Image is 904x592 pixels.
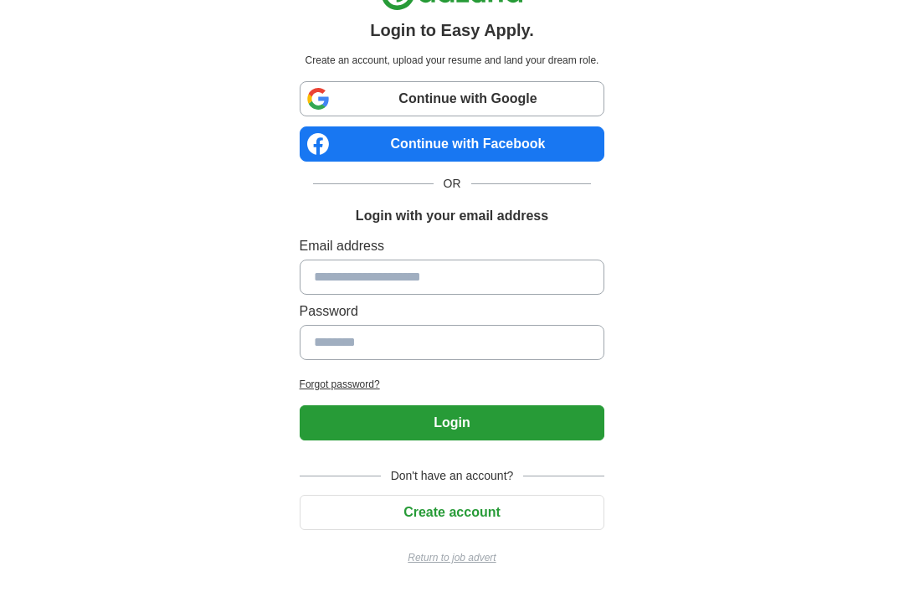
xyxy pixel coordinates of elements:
[300,126,605,162] a: Continue with Facebook
[300,405,605,440] button: Login
[370,18,534,43] h1: Login to Easy Apply.
[356,206,548,226] h1: Login with your email address
[381,467,524,485] span: Don't have an account?
[300,236,605,256] label: Email address
[300,505,605,519] a: Create account
[300,495,605,530] button: Create account
[300,377,605,392] a: Forgot password?
[300,81,605,116] a: Continue with Google
[434,175,471,193] span: OR
[300,301,605,322] label: Password
[300,550,605,565] a: Return to job advert
[303,53,602,68] p: Create an account, upload your resume and land your dream role.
